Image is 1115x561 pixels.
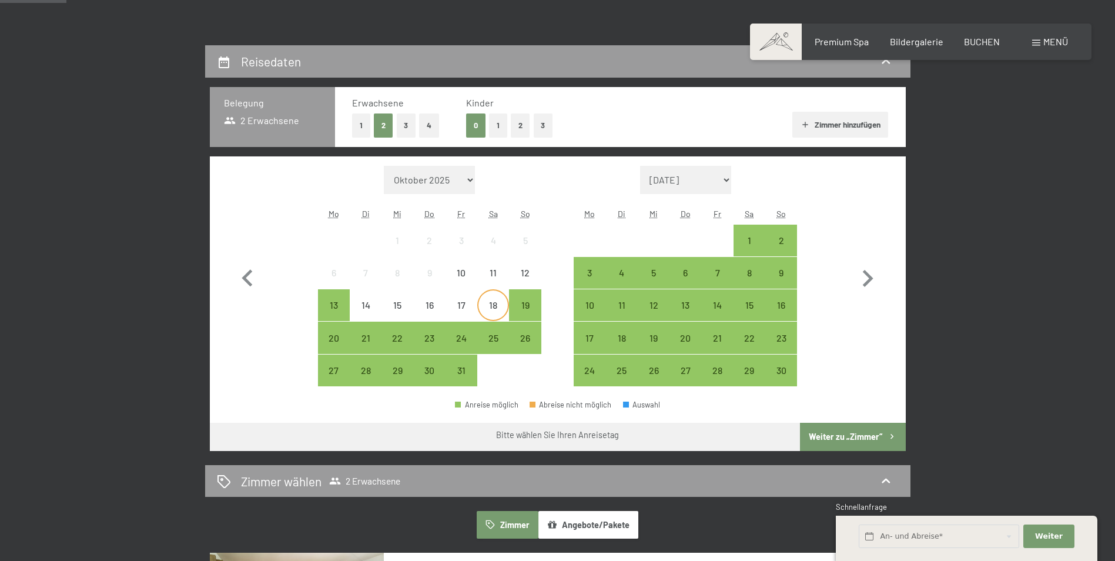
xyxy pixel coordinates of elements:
button: Angebote/Pakete [538,511,638,538]
div: Sun Nov 09 2025 [765,257,797,289]
button: 2 [374,113,393,138]
div: Anreise nicht möglich [381,225,413,256]
div: Abreise nicht möglich [530,401,612,409]
div: Anreise nicht möglich [446,289,477,321]
div: Anreise nicht möglich [509,257,541,289]
div: Mon Nov 03 2025 [574,257,605,289]
div: Thu Oct 02 2025 [414,225,446,256]
div: Sat Nov 29 2025 [734,355,765,386]
div: Anreise möglich [701,289,733,321]
abbr: Dienstag [362,209,370,219]
div: 16 [415,300,444,330]
div: 29 [383,366,412,395]
div: 3 [575,268,604,298]
div: Anreise möglich [606,355,638,386]
div: 4 [478,236,508,265]
div: Anreise möglich [638,322,669,353]
div: Anreise nicht möglich [446,225,477,256]
div: Anreise möglich [734,225,765,256]
div: 18 [607,333,637,363]
a: Premium Spa [815,36,869,47]
div: Anreise möglich [669,322,701,353]
div: 11 [478,268,508,298]
div: 14 [702,300,732,330]
div: 26 [510,333,540,363]
div: 7 [702,268,732,298]
div: 5 [639,268,668,298]
div: 22 [383,333,412,363]
div: Anreise möglich [765,355,797,386]
abbr: Mittwoch [649,209,658,219]
div: 20 [319,333,349,363]
div: Anreise nicht möglich [446,257,477,289]
div: Fri Nov 21 2025 [701,322,733,353]
div: Auswahl [623,401,661,409]
div: 25 [478,333,508,363]
button: 0 [466,113,485,138]
div: Anreise nicht möglich [381,257,413,289]
div: Mon Nov 10 2025 [574,289,605,321]
div: 17 [575,333,604,363]
div: Anreise möglich [318,289,350,321]
div: Mon Oct 20 2025 [318,322,350,353]
div: 23 [766,333,796,363]
div: 6 [671,268,700,298]
div: Anreise nicht möglich [414,225,446,256]
abbr: Samstag [745,209,754,219]
div: Sun Nov 30 2025 [765,355,797,386]
span: 2 Erwachsene [224,114,300,127]
div: Anreise möglich [765,225,797,256]
div: Bitte wählen Sie Ihren Anreisetag [496,429,619,441]
div: Anreise möglich [701,257,733,289]
div: 15 [735,300,764,330]
div: 21 [351,333,380,363]
div: Anreise möglich [638,355,669,386]
div: Fri Oct 24 2025 [446,322,477,353]
span: Erwachsene [352,97,404,108]
div: Anreise nicht möglich [414,257,446,289]
div: Anreise möglich [606,289,638,321]
div: Anreise möglich [509,322,541,353]
button: 2 [511,113,530,138]
button: 3 [534,113,553,138]
div: Sun Nov 02 2025 [765,225,797,256]
div: Anreise möglich [318,322,350,353]
div: 24 [447,333,476,363]
div: Anreise möglich [669,257,701,289]
div: 9 [766,268,796,298]
div: Anreise möglich [606,322,638,353]
div: Anreise möglich [734,322,765,353]
abbr: Montag [584,209,595,219]
div: Anreise möglich [574,257,605,289]
div: Anreise möglich [606,257,638,289]
a: BUCHEN [964,36,1000,47]
a: Bildergalerie [890,36,943,47]
div: Sat Oct 04 2025 [477,225,509,256]
div: Wed Oct 29 2025 [381,355,413,386]
div: 21 [702,333,732,363]
div: Sun Nov 23 2025 [765,322,797,353]
div: 2 [415,236,444,265]
button: Zimmer [477,511,538,538]
div: Tue Nov 04 2025 [606,257,638,289]
div: 19 [639,333,668,363]
div: Anreise möglich [765,257,797,289]
div: Anreise möglich [701,322,733,353]
div: Sat Nov 01 2025 [734,225,765,256]
div: 15 [383,300,412,330]
div: Sat Oct 11 2025 [477,257,509,289]
button: Zimmer hinzufügen [792,112,888,138]
div: Mon Oct 27 2025 [318,355,350,386]
div: 23 [415,333,444,363]
div: Anreise möglich [734,257,765,289]
div: Anreise möglich [765,289,797,321]
div: Anreise nicht möglich [318,257,350,289]
abbr: Donnerstag [424,209,434,219]
div: 22 [735,333,764,363]
div: Wed Nov 12 2025 [638,289,669,321]
div: 27 [319,366,349,395]
div: Anreise möglich [669,289,701,321]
